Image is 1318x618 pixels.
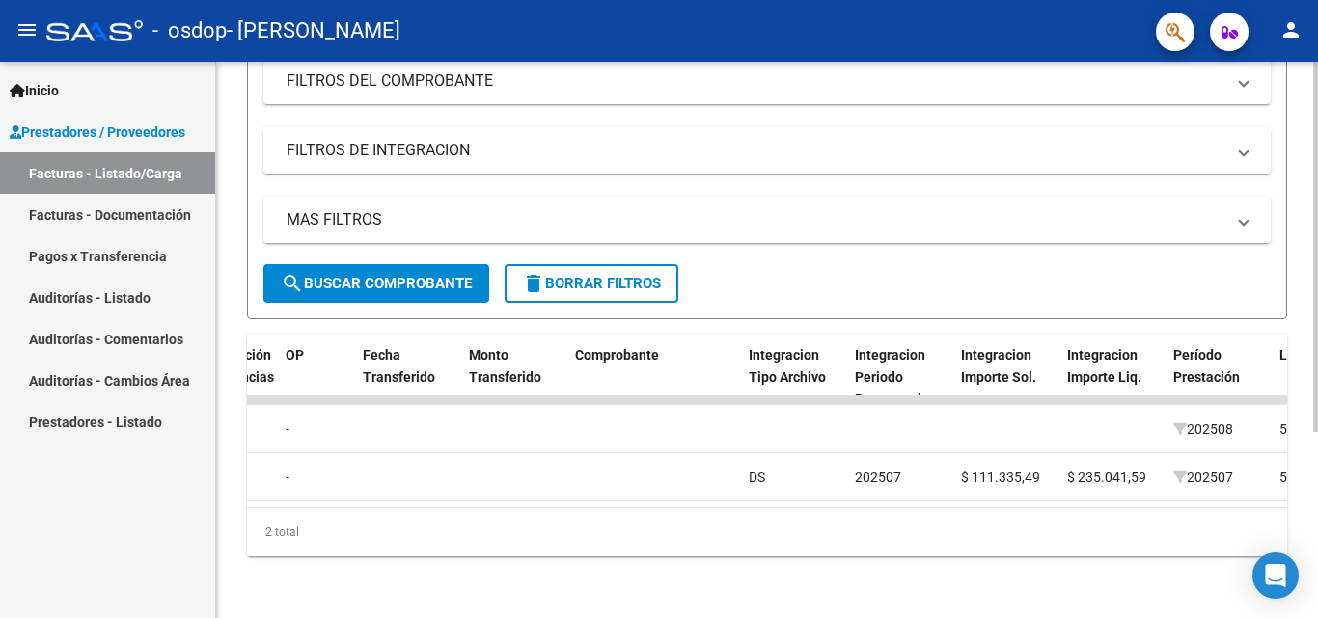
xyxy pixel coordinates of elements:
[263,264,489,303] button: Buscar Comprobante
[461,335,567,419] datatable-header-cell: Monto Transferido
[847,335,953,419] datatable-header-cell: Integracion Periodo Presentacion
[1173,421,1233,437] span: 202508
[1166,335,1272,419] datatable-header-cell: Período Prestación
[855,347,937,407] span: Integracion Periodo Presentacion
[855,470,901,485] span: 202507
[1173,347,1240,385] span: Período Prestación
[953,335,1059,419] datatable-header-cell: Integracion Importe Sol.
[10,121,185,143] span: Prestadores / Proveedores
[286,421,289,437] span: -
[1279,418,1303,441] div: 571
[522,272,545,295] mat-icon: delete
[363,347,435,385] span: Fecha Transferido
[1067,470,1146,485] span: $ 235.041,59
[749,470,765,485] span: DS
[469,347,541,385] span: Monto Transferido
[247,508,1287,556] div: 2 total
[741,335,847,419] datatable-header-cell: Integracion Tipo Archivo
[10,80,59,101] span: Inicio
[227,10,400,52] span: - [PERSON_NAME]
[505,264,678,303] button: Borrar Filtros
[961,347,1036,385] span: Integracion Importe Sol.
[355,335,461,419] datatable-header-cell: Fecha Transferido
[263,197,1271,243] mat-expansion-panel-header: MAS FILTROS
[286,347,304,363] span: OP
[575,347,659,363] span: Comprobante
[1252,552,1299,599] div: Open Intercom Messenger
[152,10,227,52] span: - osdop
[1067,347,1141,385] span: Integracion Importe Liq.
[286,470,289,485] span: -
[1279,467,1303,489] div: 571
[287,140,1224,161] mat-panel-title: FILTROS DE INTEGRACION
[15,18,39,41] mat-icon: menu
[287,70,1224,92] mat-panel-title: FILTROS DEL COMPROBANTE
[749,347,826,385] span: Integracion Tipo Archivo
[1059,335,1166,419] datatable-header-cell: Integracion Importe Liq.
[263,58,1271,104] mat-expansion-panel-header: FILTROS DEL COMPROBANTE
[567,335,741,419] datatable-header-cell: Comprobante
[961,470,1040,485] span: $ 111.335,49
[281,275,472,292] span: Buscar Comprobante
[281,272,304,295] mat-icon: search
[263,127,1271,174] mat-expansion-panel-header: FILTROS DE INTEGRACION
[1279,18,1303,41] mat-icon: person
[522,275,661,292] span: Borrar Filtros
[1173,470,1233,485] span: 202507
[287,209,1224,230] mat-panel-title: MAS FILTROS
[278,335,355,419] datatable-header-cell: OP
